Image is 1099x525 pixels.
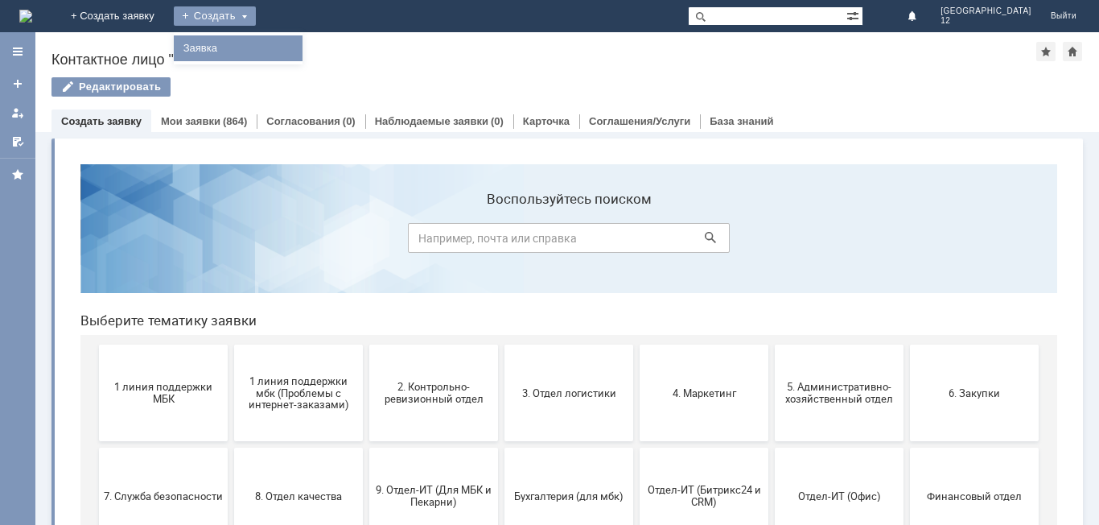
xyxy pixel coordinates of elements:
[174,6,256,26] div: Создать
[51,52,1036,68] div: Контактное лицо "Москва 12"
[589,115,690,127] a: Соглашения/Услуги
[307,333,426,357] span: 9. Отдел-ИТ (Для МБК и Пекарни)
[171,223,290,259] span: 1 линия поддержки мбк (Проблемы с интернет-заказами)
[846,7,862,23] span: Расширенный поиск
[340,39,662,56] label: Воспользуйтесь поиском
[307,429,426,465] span: [PERSON_NAME]. Услуги ИТ для МБК (оформляет L1)
[31,193,160,290] button: 1 линия поддержки МБК
[5,100,31,126] a: Мои заявки
[437,399,566,496] button: не актуален
[707,193,836,290] button: 5. Административно-хозяйственный отдел
[1063,42,1082,61] div: Сделать домашней страницей
[167,296,295,393] button: 8. Отдел качества
[302,296,430,393] button: 9. Отдел-ИТ (Для МБК и Пекарни)
[307,229,426,254] span: 2. Контрольно-ревизионный отдел
[13,161,990,177] header: Выберите тематику заявки
[572,193,701,290] button: 4. Маркетинг
[941,6,1031,16] span: [GEOGRAPHIC_DATA]
[442,338,561,350] span: Бухгалтерия (для мбк)
[161,115,220,127] a: Мои заявки
[712,338,831,350] span: Отдел-ИТ (Офис)
[577,235,696,247] span: 4. Маркетинг
[847,338,966,350] span: Финансовый отдел
[1036,42,1056,61] div: Добавить в избранное
[842,296,971,393] button: Финансовый отдел
[177,39,299,58] a: Заявка
[442,235,561,247] span: 3. Отдел логистики
[266,115,340,127] a: Согласования
[19,10,32,23] a: Перейти на домашнюю страницу
[847,235,966,247] span: 6. Закупки
[19,10,32,23] img: logo
[491,115,504,127] div: (0)
[171,338,290,350] span: 8. Отдел качества
[523,115,570,127] a: Карточка
[61,115,142,127] a: Создать заявку
[31,296,160,393] button: 7. Служба безопасности
[5,71,31,97] a: Создать заявку
[171,436,290,460] span: Это соглашение не активно!
[5,129,31,155] a: Мои согласования
[375,115,488,127] a: Наблюдаемые заявки
[572,296,701,393] button: Отдел-ИТ (Битрикс24 и CRM)
[437,296,566,393] button: Бухгалтерия (для мбк)
[167,399,295,496] button: Это соглашение не активно!
[577,333,696,357] span: Отдел-ИТ (Битрикс24 и CRM)
[223,115,247,127] div: (864)
[340,72,662,101] input: Например, почта или справка
[712,229,831,254] span: 5. Административно-хозяйственный отдел
[710,115,773,127] a: База знаний
[36,229,155,254] span: 1 линия поддержки МБК
[36,338,155,350] span: 7. Служба безопасности
[842,193,971,290] button: 6. Закупки
[36,441,155,453] span: Франчайзинг
[31,399,160,496] button: Франчайзинг
[437,193,566,290] button: 3. Отдел логистики
[302,193,430,290] button: 2. Контрольно-ревизионный отдел
[302,399,430,496] button: [PERSON_NAME]. Услуги ИТ для МБК (оформляет L1)
[343,115,356,127] div: (0)
[707,296,836,393] button: Отдел-ИТ (Офис)
[167,193,295,290] button: 1 линия поддержки мбк (Проблемы с интернет-заказами)
[941,16,1031,26] span: 12
[442,441,561,453] span: не актуален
